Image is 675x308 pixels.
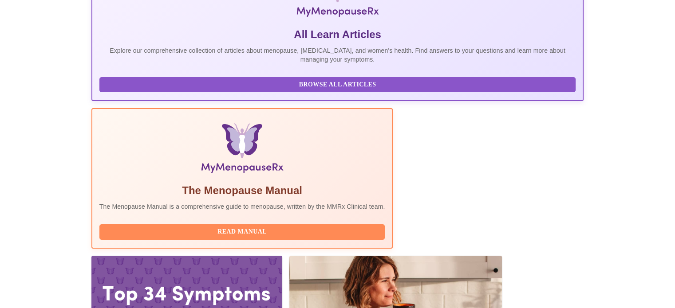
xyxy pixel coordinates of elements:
[99,202,385,211] p: The Menopause Manual is a comprehensive guide to menopause, written by the MMRx Clinical team.
[99,27,576,42] h5: All Learn Articles
[99,183,385,198] h5: The Menopause Manual
[99,224,385,240] button: Read Manual
[99,227,387,235] a: Read Manual
[145,123,339,176] img: Menopause Manual
[108,79,567,90] span: Browse All Articles
[108,226,376,238] span: Read Manual
[99,77,576,93] button: Browse All Articles
[99,80,578,88] a: Browse All Articles
[99,46,576,64] p: Explore our comprehensive collection of articles about menopause, [MEDICAL_DATA], and women's hea...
